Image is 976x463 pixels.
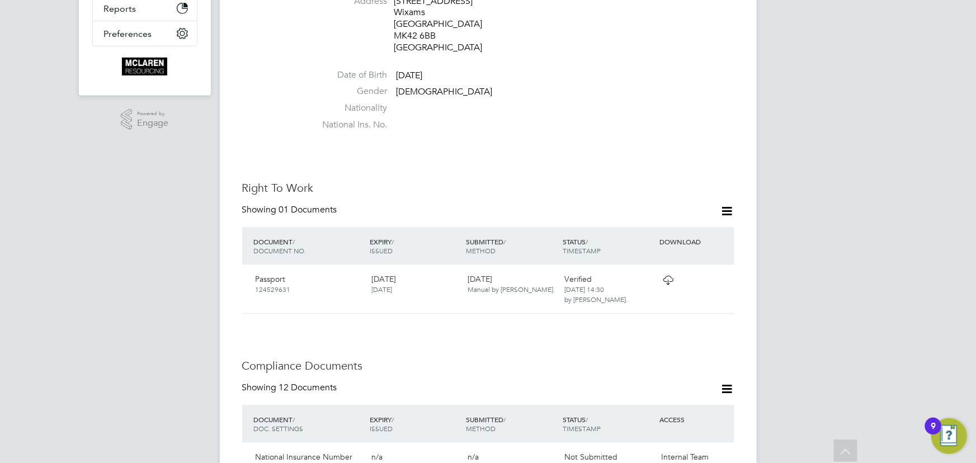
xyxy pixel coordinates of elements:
span: Not Submitted [564,452,617,462]
label: Gender [309,86,388,97]
label: National Ins. No. [309,119,388,131]
div: STATUS [560,232,657,261]
span: 124529631 [256,285,291,294]
span: DOCUMENT NO. [254,246,307,255]
label: Date of Birth [309,69,388,81]
span: Engage [137,119,168,128]
span: METHOD [466,424,496,433]
div: ACCESS [657,409,734,429]
div: [DATE] [464,270,560,299]
button: Open Resource Center, 9 new notifications [931,418,967,454]
span: 12 Documents [279,382,337,393]
span: [DEMOGRAPHIC_DATA] [397,87,493,98]
h3: Compliance Documents [242,358,734,373]
h3: Right To Work [242,181,734,195]
span: Reports [104,3,136,14]
div: DOCUMENT [251,409,367,438]
a: Powered byEngage [121,109,168,130]
span: n/a [468,452,479,462]
div: EXPIRY [367,409,464,438]
span: 01 Documents [279,204,337,215]
div: [DATE] [367,270,464,299]
span: n/a [371,452,383,462]
span: Verified [564,274,592,284]
div: Passport [251,270,367,299]
div: EXPIRY [367,232,464,261]
button: Preferences [93,21,197,46]
div: SUBMITTED [464,409,560,438]
span: METHOD [466,246,496,255]
span: Manual by [PERSON_NAME]. [468,285,555,294]
span: / [392,237,394,246]
span: ISSUED [370,246,393,255]
span: National Insurance Number [256,452,353,462]
div: 9 [931,426,936,441]
img: mclaren-logo-retina.png [122,58,167,75]
a: Go to home page [92,58,197,75]
span: / [586,415,588,424]
span: [DATE] [371,285,392,294]
span: TIMESTAMP [563,246,601,255]
span: [DATE] [397,70,423,81]
span: [DATE] 14:30 [564,285,604,294]
span: DOC. SETTINGS [254,424,304,433]
div: DOCUMENT [251,232,367,261]
div: DOWNLOAD [657,232,734,252]
span: / [504,415,506,424]
span: Powered by [137,109,168,119]
div: STATUS [560,409,657,438]
div: Showing [242,204,340,216]
span: / [504,237,506,246]
span: / [392,415,394,424]
span: / [293,237,295,246]
span: / [586,237,588,246]
span: by [PERSON_NAME]. [564,295,628,304]
label: Nationality [309,102,388,114]
span: / [293,415,295,424]
span: Preferences [104,29,152,39]
div: Showing [242,382,340,394]
div: SUBMITTED [464,232,560,261]
span: TIMESTAMP [563,424,601,433]
span: ISSUED [370,424,393,433]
